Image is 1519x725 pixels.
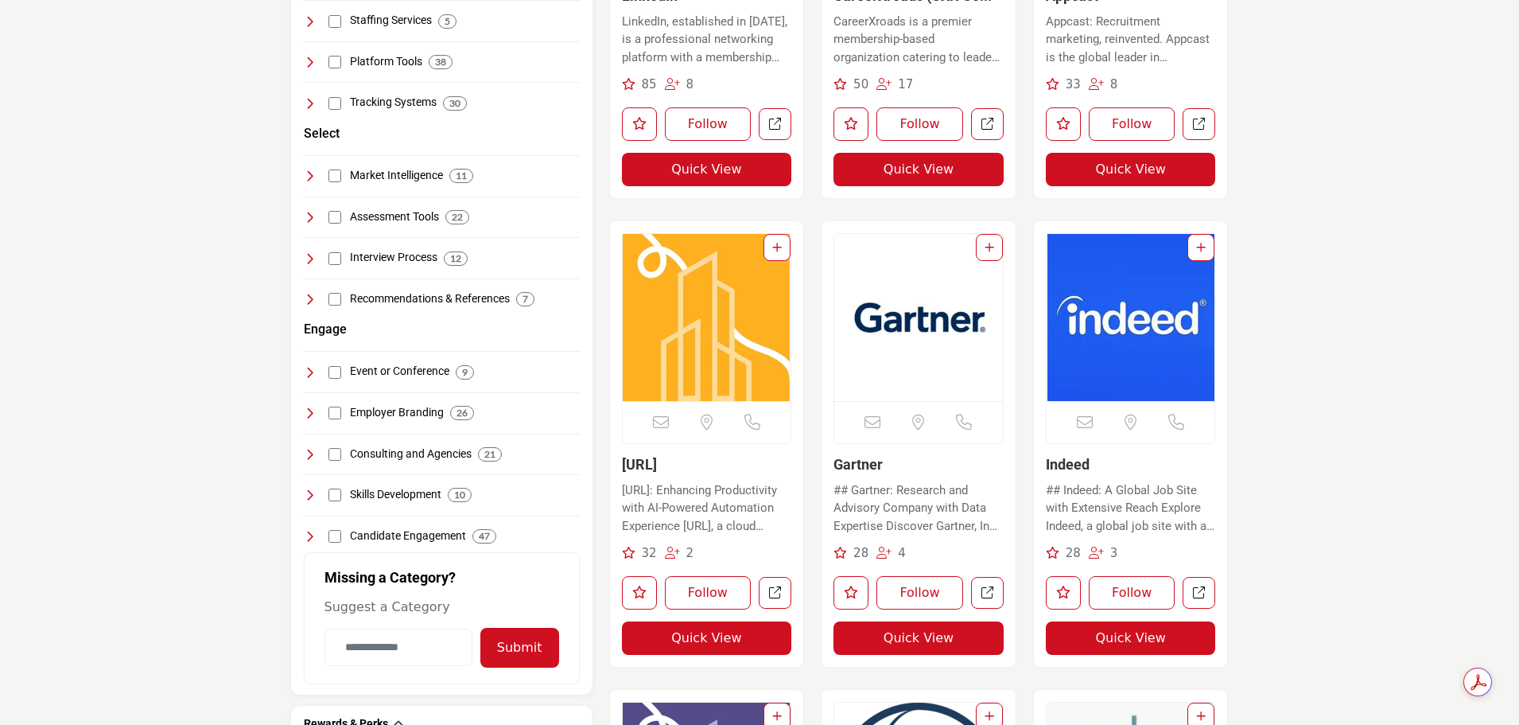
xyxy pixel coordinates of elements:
a: Indeed [1046,456,1090,473]
button: Follow [876,107,963,141]
button: Like listing [622,576,657,610]
p: Appcast: Recruitment marketing, reinvented. Appcast is the global leader in recruitment marketing... [1046,13,1216,67]
div: 5 Results For Staffing Services [438,14,456,29]
h4: Consulting and Agencies: Expert services and agencies providing strategic advice and solutions in... [350,446,472,462]
button: Quick View [622,622,792,655]
span: 28 [853,546,868,560]
button: Submit [480,628,559,668]
b: 22 [452,212,463,223]
div: 7 Results For Recommendations & References [516,292,534,306]
button: Select [304,124,340,143]
h2: Missing a Category? [324,569,559,598]
span: Suggest a Category [324,599,450,614]
h4: Platform Tools: Software and tools designed to enhance operational efficiency and collaboration i... [350,54,422,70]
a: Open Listing in new tab [623,234,791,401]
button: Like listing [1046,576,1081,610]
h4: Market Intelligence: Tools and services providing insights into labor market trends, talent pools... [350,168,443,184]
h4: Recommendations & References: Tools for gathering and managing professional recommendations and r... [350,291,510,307]
h4: Tracking Systems: Systems for tracking and managing candidate applications, interviews, and onboa... [350,95,437,111]
div: Followers [665,76,694,94]
button: Quick View [1046,622,1216,655]
b: 21 [484,449,495,460]
div: Followers [876,544,906,563]
input: Select Consulting and Agencies checkbox [328,448,341,461]
div: 12 Results For Interview Process [444,251,468,266]
a: Gartner [833,456,883,473]
a: Open CareerXroads in new tab [971,108,1004,141]
img: Indeed [1047,234,1215,401]
a: [URL] [622,456,657,473]
h4: Staffing Services: Services and agencies focused on providing temporary, permanent, and specializ... [350,13,432,29]
a: Add To List [772,710,782,723]
div: 47 Results For Candidate Engagement [472,529,496,544]
h3: Zoom.ai [622,456,792,474]
i: Recommendations [1046,78,1059,90]
h4: Assessment Tools: Tools and platforms for evaluating candidate skills, competencies, and fit for ... [350,209,439,225]
input: Select Staffing Services checkbox [328,15,341,28]
i: Recommendations [833,547,847,559]
div: 10 Results For Skills Development [448,488,472,502]
button: Follow [876,576,963,610]
span: 8 [1110,77,1118,92]
div: Followers [876,76,913,94]
div: Followers [665,544,694,563]
span: 32 [641,546,656,560]
button: Like listing [833,576,868,610]
a: LinkedIn, established in [DATE], is a professional networking platform with a membership surpassi... [622,9,792,67]
b: 10 [454,489,465,501]
a: Add To List [772,241,782,254]
input: Select Employer Branding checkbox [328,407,341,419]
img: Gartner [834,234,1003,401]
div: 21 Results For Consulting and Agencies [478,447,502,462]
button: Follow [1089,107,1175,141]
div: 26 Results For Employer Branding [450,406,474,420]
a: CareerXroads is a premier membership-based organization catering to leaders and heads of talent a... [833,9,1004,67]
input: Select Platform Tools checkbox [328,56,341,68]
div: 38 Results For Platform Tools [429,55,453,69]
p: CareerXroads is a premier membership-based organization catering to leaders and heads of talent a... [833,13,1004,67]
a: Open zoomai in new tab [759,577,791,610]
input: Select Interview Process checkbox [328,252,341,265]
button: Engage [304,320,347,339]
a: ## Gartner: Research and Advisory Company with Data Expertise Discover Gartner, Inc., a leading r... [833,477,1004,536]
a: Open indeed in new tab [1183,577,1215,610]
h4: Candidate Engagement: Strategies and tools for maintaining active and engaging interactions with ... [350,528,466,544]
input: Select Assessment Tools checkbox [328,211,341,224]
span: 50 [853,77,868,92]
a: Open Listing in new tab [1047,234,1215,401]
button: Quick View [833,622,1004,655]
button: Follow [1089,576,1175,610]
p: ## Gartner: Research and Advisory Company with Data Expertise Discover Gartner, Inc., a leading r... [833,481,1004,536]
div: 30 Results For Tracking Systems [443,96,467,111]
p: [URL]: Enhancing Productivity with AI-Powered Automation Experience [URL], a cloud platform that ... [622,481,792,536]
a: ## Indeed: A Global Job Site with Extensive Reach Explore Indeed, a global job site with a massiv... [1046,477,1216,536]
h3: Gartner [833,456,1004,474]
b: 38 [435,57,446,68]
input: Select Tracking Systems checkbox [328,97,341,110]
a: Add To List [985,710,994,723]
h4: Interview Process: Tools and processes focused on optimizing and streamlining the interview and c... [350,250,437,266]
div: 22 Results For Assessment Tools [445,210,469,224]
span: 8 [686,77,694,92]
a: Add To List [1196,241,1206,254]
b: 30 [449,98,460,109]
b: 47 [479,531,490,542]
i: Recommendations [622,78,635,90]
span: 3 [1110,546,1118,560]
h4: Event or Conference: Organizations and platforms for hosting industry-specific events, conference... [350,364,449,380]
span: 4 [898,546,906,560]
button: Follow [665,576,752,610]
b: 7 [523,294,528,305]
img: Zoom.ai [623,234,791,401]
span: 85 [641,77,656,92]
b: 11 [456,170,467,181]
i: Recommendations [622,547,635,559]
button: Like listing [1046,107,1081,141]
h3: Indeed [1046,456,1216,474]
b: 26 [456,407,468,419]
div: 9 Results For Event or Conference [456,365,474,380]
a: Appcast: Recruitment marketing, reinvented. Appcast is the global leader in recruitment marketing... [1046,9,1216,67]
span: 17 [898,77,913,92]
input: Select Candidate Engagement checkbox [328,530,341,543]
input: Select Market Intelligence checkbox [328,170,341,182]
